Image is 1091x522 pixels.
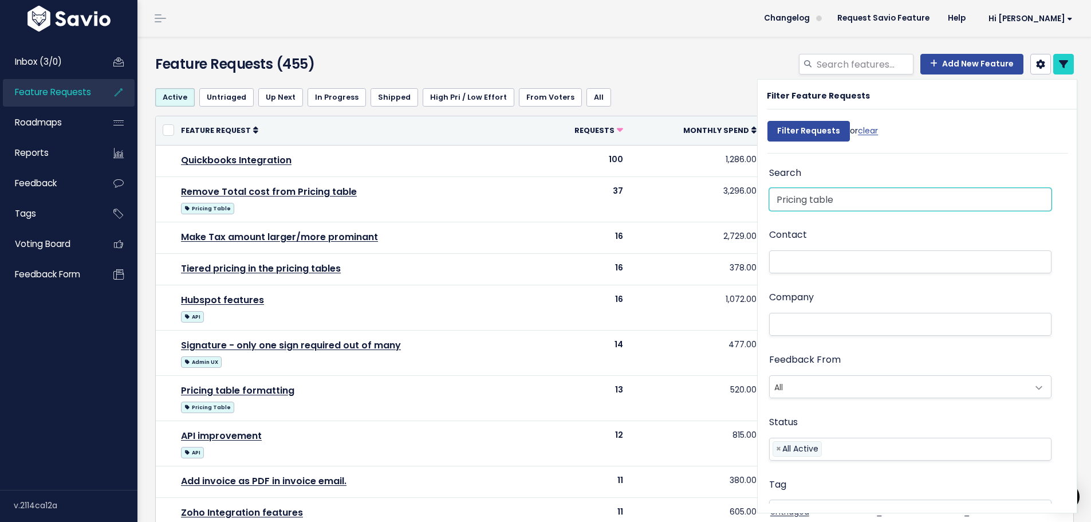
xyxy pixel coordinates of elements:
[15,238,70,250] span: Voting Board
[181,354,222,368] a: Admin UX
[181,125,251,135] span: Feature Request
[15,56,62,68] span: Inbox (3/0)
[181,309,204,323] a: API
[308,88,366,107] a: In Progress
[683,124,757,136] a: Monthly spend
[15,147,49,159] span: Reports
[535,421,631,466] td: 12
[25,6,113,32] img: logo-white.9d6f32f41409.svg
[181,506,303,519] a: Zoho Integration features
[181,124,258,136] a: Feature Request
[630,466,763,498] td: 380.00
[181,429,262,442] a: API improvement
[181,474,346,488] a: Add invoice as PDF in invoice email.
[574,125,615,135] span: Requests
[630,176,763,222] td: 3,296.00
[258,88,303,107] a: Up Next
[181,447,204,458] span: API
[15,116,62,128] span: Roadmaps
[3,261,95,288] a: Feedback form
[770,376,1028,398] span: All
[769,414,798,431] label: Status
[769,165,801,182] label: Search
[155,88,1074,107] ul: Filter feature requests
[975,10,1082,28] a: Hi [PERSON_NAME]
[181,293,264,307] a: Hubspot features
[630,376,763,421] td: 520.00
[535,253,631,285] td: 16
[683,125,749,135] span: Monthly spend
[767,115,878,153] div: or
[769,227,807,244] label: Contact
[181,399,234,414] a: Pricing Table
[3,231,95,257] a: Voting Board
[535,466,631,498] td: 11
[769,188,1051,211] input: Search Features
[939,10,975,27] a: Help
[14,490,137,520] div: v.2114ca12a
[773,441,822,457] li: All Active
[199,88,254,107] a: Untriaged
[155,54,450,74] h4: Feature Requests (455)
[181,356,222,368] span: Admin UX
[630,421,763,466] td: 815.00
[535,145,631,176] td: 100
[769,375,1051,398] span: All
[181,339,401,352] a: Signature - only one sign required out of many
[3,140,95,166] a: Reports
[630,145,763,176] td: 1,286.00
[181,203,234,214] span: Pricing Table
[155,88,195,107] a: Active
[630,222,763,253] td: 2,729.00
[181,311,204,323] span: API
[3,79,95,105] a: Feature Requests
[181,230,378,244] a: Make Tax amount larger/more prominant
[15,268,80,280] span: Feedback form
[769,289,814,306] label: Company
[15,207,36,219] span: Tags
[769,352,841,368] label: Feedback From
[767,121,850,142] input: Filter Requests
[574,124,623,136] a: Requests
[776,442,781,456] span: ×
[586,88,611,107] a: All
[181,154,292,167] a: Quickbooks Integration
[816,54,913,74] input: Search features...
[535,376,631,421] td: 13
[3,201,95,227] a: Tags
[988,14,1073,23] span: Hi [PERSON_NAME]
[181,445,204,459] a: API
[858,125,878,136] a: clear
[423,88,514,107] a: High Pri / Low Effort
[630,285,763,331] td: 1,072.00
[371,88,418,107] a: Shipped
[181,185,357,198] a: Remove Total cost from Pricing table
[181,262,341,275] a: Tiered pricing in the pricing tables
[630,253,763,285] td: 378.00
[181,402,234,413] span: Pricing Table
[15,86,91,98] span: Feature Requests
[535,331,631,376] td: 14
[630,331,763,376] td: 477.00
[767,90,870,101] strong: Filter Feature Requests
[181,384,294,397] a: Pricing table formatting
[519,88,582,107] a: From Voters
[769,477,786,493] label: Tag
[535,222,631,253] td: 16
[3,109,95,136] a: Roadmaps
[535,285,631,331] td: 16
[15,177,57,189] span: Feedback
[535,176,631,222] td: 37
[3,170,95,197] a: Feedback
[3,49,95,75] a: Inbox (3/0)
[181,201,234,215] a: Pricing Table
[828,10,939,27] a: Request Savio Feature
[764,14,810,22] span: Changelog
